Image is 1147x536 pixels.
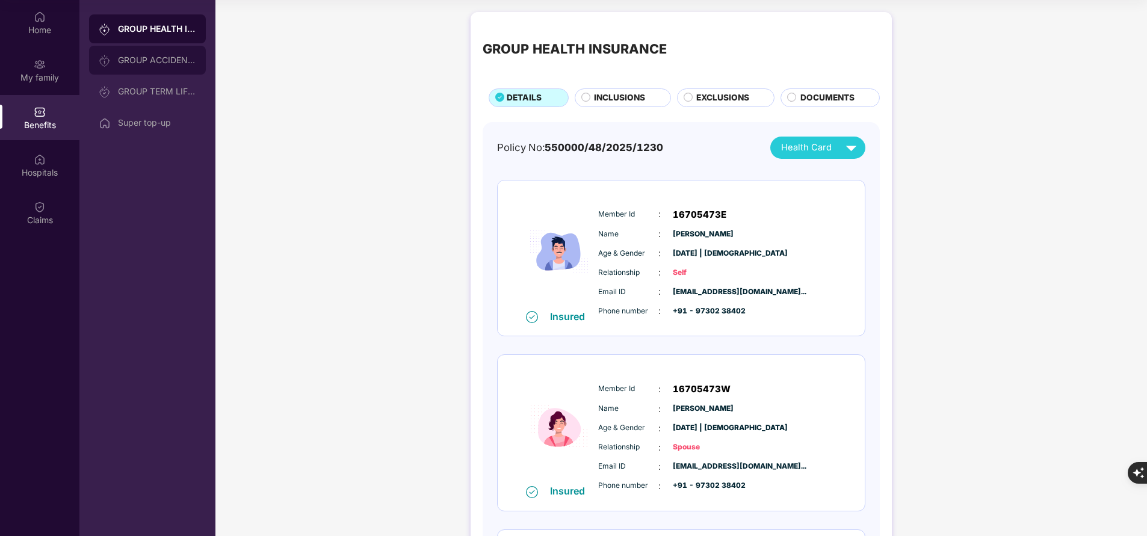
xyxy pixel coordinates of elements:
span: Phone number [598,306,658,317]
span: DOCUMENTS [800,91,855,104]
div: Insured [550,310,592,322]
img: svg+xml;base64,PHN2ZyB4bWxucz0iaHR0cDovL3d3dy53My5vcmcvMjAwMC9zdmciIHdpZHRoPSIxNiIgaGVpZ2h0PSIxNi... [526,486,538,498]
div: GROUP HEALTH INSURANCE [118,23,196,35]
span: : [658,266,661,279]
span: : [658,208,661,221]
span: Age & Gender [598,422,658,434]
span: : [658,460,661,473]
img: svg+xml;base64,PHN2ZyBpZD0iQmVuZWZpdHMiIHhtbG5zPSJodHRwOi8vd3d3LnczLm9yZy8yMDAwL3N2ZyIgd2lkdGg9Ij... [34,106,46,118]
span: Name [598,229,658,240]
div: GROUP TERM LIFE INSURANCE [118,87,196,96]
img: icon [523,193,595,310]
span: Email ID [598,286,658,298]
img: svg+xml;base64,PHN2ZyB3aWR0aD0iMjAiIGhlaWdodD0iMjAiIHZpZXdCb3g9IjAgMCAyMCAyMCIgZmlsbD0ibm9uZSIgeG... [34,58,46,70]
span: [EMAIL_ADDRESS][DOMAIN_NAME]... [673,461,733,472]
img: svg+xml;base64,PHN2ZyBpZD0iQ2xhaW0iIHhtbG5zPSJodHRwOi8vd3d3LnczLm9yZy8yMDAwL3N2ZyIgd2lkdGg9IjIwIi... [34,201,46,213]
img: svg+xml;base64,PHN2ZyB4bWxucz0iaHR0cDovL3d3dy53My5vcmcvMjAwMC9zdmciIHdpZHRoPSIxNiIgaGVpZ2h0PSIxNi... [526,311,538,323]
img: icon [523,368,595,484]
img: svg+xml;base64,PHN2ZyB3aWR0aD0iMjAiIGhlaWdodD0iMjAiIHZpZXdCb3g9IjAgMCAyMCAyMCIgZmlsbD0ibm9uZSIgeG... [99,23,111,35]
span: Spouse [673,442,733,453]
button: Health Card [770,137,865,159]
span: : [658,422,661,435]
span: Health Card [781,141,832,155]
span: [DATE] | [DEMOGRAPHIC_DATA] [673,422,733,434]
img: svg+xml;base64,PHN2ZyBpZD0iSG9zcGl0YWxzIiB4bWxucz0iaHR0cDovL3d3dy53My5vcmcvMjAwMC9zdmciIHdpZHRoPS... [34,153,46,165]
span: : [658,227,661,241]
span: [DATE] | [DEMOGRAPHIC_DATA] [673,248,733,259]
span: EXCLUSIONS [696,91,749,104]
div: Insured [550,485,592,497]
span: [PERSON_NAME] [673,229,733,240]
span: INCLUSIONS [594,91,645,104]
img: svg+xml;base64,PHN2ZyB3aWR0aD0iMjAiIGhlaWdodD0iMjAiIHZpZXdCb3g9IjAgMCAyMCAyMCIgZmlsbD0ibm9uZSIgeG... [99,55,111,67]
span: +91 - 97302 38402 [673,480,733,491]
span: : [658,383,661,396]
span: DETAILS [507,91,542,104]
span: Relationship [598,267,658,279]
div: GROUP ACCIDENTAL INSURANCE [118,55,196,65]
img: svg+xml;base64,PHN2ZyBpZD0iSG9tZSIgeG1sbnM9Imh0dHA6Ly93d3cudzMub3JnLzIwMDAvc3ZnIiB3aWR0aD0iMjAiIG... [34,11,46,23]
span: : [658,304,661,318]
span: 16705473W [673,382,731,396]
span: : [658,441,661,454]
span: 550000/48/2025/1230 [545,141,663,153]
span: Relationship [598,442,658,453]
img: svg+xml;base64,PHN2ZyB3aWR0aD0iMjAiIGhlaWdodD0iMjAiIHZpZXdCb3g9IjAgMCAyMCAyMCIgZmlsbD0ibm9uZSIgeG... [99,86,111,98]
span: Name [598,403,658,414]
img: svg+xml;base64,PHN2ZyBpZD0iSG9tZSIgeG1sbnM9Imh0dHA6Ly93d3cudzMub3JnLzIwMDAvc3ZnIiB3aWR0aD0iMjAiIG... [99,117,111,129]
span: : [658,402,661,416]
span: Member Id [598,209,658,220]
span: : [658,247,661,260]
span: : [658,479,661,493]
span: [PERSON_NAME] [673,403,733,414]
span: : [658,285,661,298]
span: 16705473E [673,208,726,222]
div: Policy No: [497,140,663,155]
span: Self [673,267,733,279]
span: Age & Gender [598,248,658,259]
span: Email ID [598,461,658,472]
div: GROUP HEALTH INSURANCE [483,39,667,59]
img: svg+xml;base64,PHN2ZyB4bWxucz0iaHR0cDovL3d3dy53My5vcmcvMjAwMC9zdmciIHZpZXdCb3g9IjAgMCAyNCAyNCIgd2... [841,137,862,158]
span: Member Id [598,383,658,395]
span: +91 - 97302 38402 [673,306,733,317]
span: [EMAIL_ADDRESS][DOMAIN_NAME]... [673,286,733,298]
span: Phone number [598,480,658,491]
div: Super top-up [118,118,196,128]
